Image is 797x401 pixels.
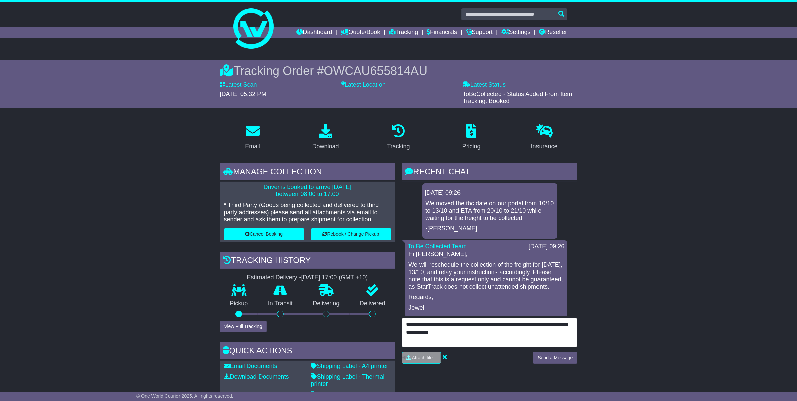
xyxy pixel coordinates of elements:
p: Pickup [220,300,258,307]
div: Insurance [531,142,558,151]
button: View Full Tracking [220,321,267,332]
a: Tracking [389,27,418,38]
a: Settings [501,27,531,38]
p: Hi [PERSON_NAME], [409,251,564,258]
div: Pricing [462,142,481,151]
p: Delivering [303,300,350,307]
div: Tracking [387,142,410,151]
a: Consignment Note [311,391,366,398]
a: Dashboard [296,27,332,38]
a: Tracking [383,122,414,153]
a: Insurance [527,122,562,153]
div: RECENT CHAT [402,163,577,182]
a: Download Documents [224,373,289,380]
div: Download [312,142,339,151]
div: Quick Actions [220,342,395,361]
a: Shipping Label - A4 printer [311,363,388,369]
button: Rebook / Change Pickup [311,228,391,240]
button: Cancel Booking [224,228,304,240]
a: Shipping Label - Thermal printer [311,373,385,388]
a: Download [308,122,344,153]
div: Manage collection [220,163,395,182]
label: Latest Scan [220,81,257,89]
p: Jewel [409,304,564,312]
div: [DATE] 17:00 (GMT +10) [301,274,368,281]
span: OWCAU655814AU [324,64,427,78]
button: Send a Message [533,352,577,364]
a: Quote/Book [341,27,380,38]
div: [DATE] 09:26 [529,243,565,250]
div: Tracking history [220,252,395,270]
p: -[PERSON_NAME] [426,225,554,232]
a: Email Documents [224,363,277,369]
p: * Third Party (Goods being collected and delivered to third party addresses) please send all atta... [224,202,391,223]
div: Tracking Order # [220,64,577,78]
a: Support [466,27,493,38]
span: © One World Courier 2025. All rights reserved. [136,393,233,399]
div: Estimated Delivery - [220,274,395,281]
a: To Be Collected Team [408,243,467,250]
a: Reseller [539,27,567,38]
p: Regards, [409,294,564,301]
a: Pricing [458,122,485,153]
p: We will reschedule the collection of the freight for [DATE], 13/10, and relay your instructions a... [409,261,564,290]
a: Financials [427,27,457,38]
div: [DATE] 09:26 [425,189,555,197]
label: Latest Status [463,81,506,89]
span: ToBeCollected - Status Added From Item Tracking. Booked [463,90,572,105]
label: Latest Location [341,81,386,89]
p: Delivered [350,300,395,307]
a: Email [241,122,265,153]
div: Email [245,142,260,151]
p: In Transit [258,300,303,307]
span: [DATE] 05:32 PM [220,90,267,97]
p: Driver is booked to arrive [DATE] between 08:00 to 17:00 [224,184,391,198]
p: We moved the tbc date on our portal from 10/10 to 13/10 and ETA from 20/10 to 21/10 while waiting... [426,200,554,222]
